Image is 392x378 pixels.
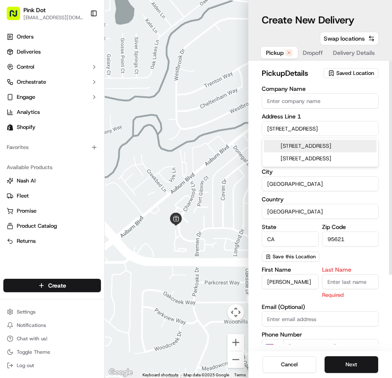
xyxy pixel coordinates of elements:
span: Pickup [266,49,284,57]
a: Promise [7,207,98,215]
label: Phone Number [262,332,379,337]
span: Returns [17,237,36,245]
a: Orders [3,30,101,44]
a: Nash AI [7,177,98,185]
button: Save this Location [262,252,320,262]
span: Shopify [17,123,36,131]
span: Dropoff [303,49,323,57]
button: Log out [3,360,101,371]
label: State [262,224,319,230]
span: Analytics [17,108,40,116]
button: [EMAIL_ADDRESS][DOMAIN_NAME] [23,14,83,21]
button: Notifications [3,319,101,331]
button: Settings [3,306,101,318]
a: Shopify [3,121,101,134]
button: Control [3,60,101,74]
input: Enter address [262,121,379,136]
input: Enter zip code [322,231,379,247]
label: City [262,169,379,175]
span: Engage [17,93,35,101]
span: Map data ©2025 Google [183,373,229,377]
button: Pink Dot [23,6,46,14]
button: Chat with us! [3,333,101,345]
img: Shopify logo [7,124,13,131]
input: Enter first name [262,274,319,289]
span: Product Catalog [17,222,57,230]
button: Zoom out [227,351,244,368]
input: Enter country [262,204,379,219]
button: Cancel [263,356,316,373]
label: First Name [262,267,319,273]
button: Saved Location [323,67,379,79]
span: Save this Location [273,253,316,260]
button: Keyboard shortcuts [142,372,178,378]
input: Enter company name [262,93,379,108]
a: Fleet [7,192,98,200]
button: Nash AI [3,174,101,188]
span: Settings [17,309,36,315]
label: Country [262,196,379,202]
span: Saved Location [336,69,374,77]
div: Suggestions [262,138,379,167]
button: Swap locations [320,32,379,45]
button: Promise [3,204,101,218]
a: Product Catalog [7,222,98,230]
a: Returns [7,237,98,245]
div: [STREET_ADDRESS] [264,152,377,165]
a: Deliveries [3,45,101,59]
button: Product Catalog [3,219,101,233]
label: Address Line 1 [262,113,379,119]
button: Create [3,279,101,292]
span: Chat with us! [17,335,47,342]
span: Toggle Theme [17,349,50,355]
label: Email (Optional) [262,304,379,310]
label: Zip Code [322,224,379,230]
a: Terms (opens in new tab) [234,373,246,377]
a: Analytics [3,105,101,119]
button: Next [325,356,378,373]
div: [STREET_ADDRESS] [264,140,377,152]
button: Pink Dot[EMAIL_ADDRESS][DOMAIN_NAME] [3,3,87,23]
label: Company Name [262,86,379,92]
input: Enter city [262,176,379,191]
input: Enter phone number [283,339,379,354]
button: Orchestrate [3,75,101,89]
img: Google [107,367,134,378]
span: Log out [17,362,34,369]
div: Available Products [3,161,101,174]
span: Orchestrate [17,78,46,86]
span: Control [17,63,34,71]
button: Returns [3,234,101,248]
button: Engage [3,90,101,104]
button: Fleet [3,189,101,203]
span: Nash AI [17,177,36,185]
span: Fleet [17,192,29,200]
span: Delivery Details [333,49,375,57]
p: Required [322,291,379,299]
input: Enter state [262,231,319,247]
button: Map camera controls [227,304,244,321]
input: Enter last name [322,274,379,289]
div: Favorites [3,141,101,154]
label: Last Name [322,267,379,273]
input: Enter email address [262,311,379,327]
h2: pickup Details [262,67,318,79]
a: Open this area in Google Maps (opens a new window) [107,367,134,378]
span: Orders [17,33,34,41]
button: Toggle Theme [3,346,101,358]
h1: Create New Delivery [262,13,354,27]
button: Zoom in [227,334,244,351]
span: Promise [17,207,36,215]
span: Deliveries [17,48,41,56]
span: Swap locations [324,34,365,43]
span: Create [48,281,66,290]
span: Notifications [17,322,46,329]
